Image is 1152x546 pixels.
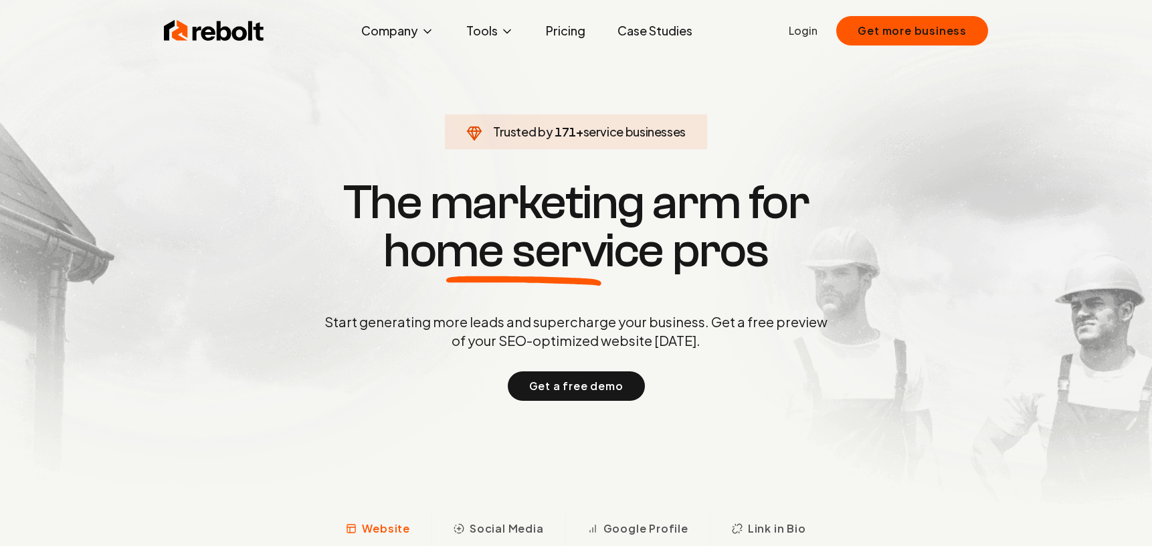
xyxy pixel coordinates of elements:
[351,17,445,44] button: Company
[535,17,596,44] a: Pricing
[456,17,524,44] button: Tools
[164,17,264,44] img: Rebolt Logo
[322,312,830,350] p: Start generating more leads and supercharge your business. Get a free preview of your SEO-optimiz...
[555,122,576,141] span: 171
[836,16,988,45] button: Get more business
[583,124,686,139] span: service businesses
[576,124,583,139] span: +
[603,521,688,537] span: Google Profile
[607,17,703,44] a: Case Studies
[383,227,664,275] span: home service
[470,521,544,537] span: Social Media
[748,521,806,537] span: Link in Bio
[255,179,897,275] h1: The marketing arm for pros
[789,23,818,39] a: Login
[362,521,410,537] span: Website
[493,124,553,139] span: Trusted by
[508,371,645,401] button: Get a free demo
